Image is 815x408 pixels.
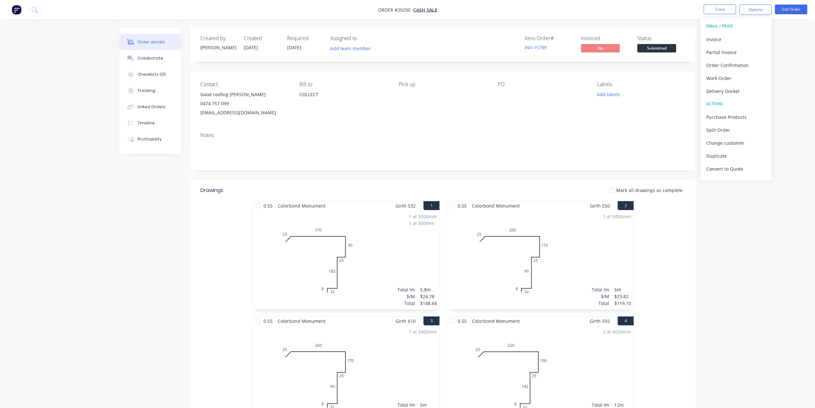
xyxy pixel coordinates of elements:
span: Girth 532 [396,201,416,210]
button: Submitted [637,44,676,54]
div: Total lm [397,286,415,293]
div: Contact [200,81,289,87]
div: Purchase Products [706,112,766,122]
div: Change customer [706,138,766,148]
div: Invoice [706,35,766,44]
span: Colorbond Monument [469,201,522,210]
div: Invoiced [581,35,630,41]
div: 1 at 800mm [409,220,437,227]
button: 3 [423,316,440,325]
img: Factory [12,5,21,15]
button: Options [739,5,772,15]
span: 0.55 [455,201,469,210]
div: Good roofing [PERSON_NAME]0474 757 099[EMAIL_ADDRESS][DOMAIN_NAME] [200,90,289,117]
div: 5m [614,286,631,293]
div: Total [592,300,609,307]
div: $23.82 [614,293,631,300]
button: Linked Orders [119,99,181,115]
div: Pick up [399,81,487,87]
div: Partial Invoice [706,48,766,57]
span: Girth 610 [396,316,416,326]
div: PO [498,81,586,87]
a: CASH SALE [413,7,437,13]
span: 0.55 [261,316,275,326]
div: Delivery Docket [706,86,766,96]
div: Good roofing [PERSON_NAME] [200,90,289,99]
div: ACTIONS [706,100,766,108]
button: Add labels [593,90,623,99]
div: 02517090251823281 at 5000mm1 at 800mmTotal lm$/MTotal5.8m$24.78$148.68 [252,210,440,309]
div: Order Confirmation [706,61,766,70]
div: $/M [592,293,609,300]
span: [DATE] [287,44,301,51]
div: Tracking [138,88,155,94]
button: Add team member [327,44,374,53]
button: Timeline [119,115,181,131]
div: 5.8m [420,286,437,293]
div: Bill to [299,81,388,87]
div: 2 at 6000mm [603,328,631,335]
div: Work Order [706,74,766,83]
span: [DATE] [244,44,258,51]
button: Order details [119,34,181,50]
button: Collaborate [119,50,181,66]
span: 0.55 [455,316,469,326]
div: Notes [200,132,686,138]
div: $148.68 [420,300,437,307]
div: COLLECT [299,90,388,99]
span: Mark all drawings as complete [616,187,683,194]
div: Total lm [592,286,609,293]
div: Profitability [138,136,162,142]
div: Xero Order # [525,35,573,41]
button: Edit Order [775,5,807,14]
div: Linked Orders [138,104,165,110]
div: 1 at 5000mm [409,213,437,220]
div: Created [244,35,279,41]
div: Archive [706,177,766,187]
div: $/M [397,293,415,300]
div: Assigned to [330,35,395,41]
span: Colorbond Monument [275,201,328,210]
div: Duplicate [706,151,766,161]
div: $119.10 [614,300,631,307]
button: Close [704,5,736,14]
div: Total [397,300,415,307]
a: INV-15789 [525,44,547,51]
span: No [581,44,620,52]
button: 1 [423,201,440,210]
div: [EMAIL_ADDRESS][DOMAIN_NAME] [200,108,289,117]
div: 1 at 5000mm [603,213,631,220]
button: 4 [618,316,634,325]
div: EMAIL / PRINT [706,22,766,30]
div: Collaborate [138,55,163,61]
span: Girth 550 [590,201,610,210]
div: 1 at 5000mm [409,328,437,335]
div: Split Order [706,125,766,135]
span: Colorbond Monument [469,316,522,326]
div: [PERSON_NAME] [200,44,236,51]
span: 0.55 [261,201,275,210]
div: 02520017025903281 at 5000mmTotal lm$/MTotal5m$23.82$119.10 [447,210,634,309]
button: Add team member [330,44,374,53]
div: Status [637,35,686,41]
div: Order details [138,39,165,45]
span: Order #29200 - [378,7,413,13]
div: Required [287,35,323,41]
div: 0474 757 099 [200,99,289,108]
div: $24.78 [420,293,437,300]
span: Girth 592 [590,316,610,326]
div: Created by [200,35,236,41]
button: Checklists 0/0 [119,66,181,83]
span: Colorbond Monument [275,316,328,326]
div: Drawings [200,187,223,194]
div: COLLECT [299,90,388,111]
div: Checklists 0/0 [138,72,166,77]
button: Tracking [119,83,181,99]
button: 2 [618,201,634,210]
div: Labels [597,81,686,87]
div: Convert to Quote [706,164,766,174]
div: Timeline [138,120,155,126]
span: Submitted [637,44,676,52]
button: Profitability [119,131,181,147]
